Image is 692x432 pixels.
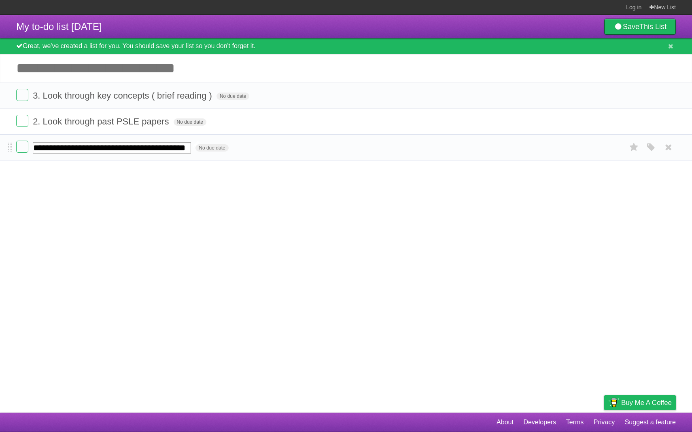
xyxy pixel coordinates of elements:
[608,396,619,409] img: Buy me a coffee
[33,91,214,101] span: 3. Look through key concepts ( brief reading )
[497,415,514,430] a: About
[625,415,676,430] a: Suggest a feature
[621,396,672,410] span: Buy me a coffee
[604,395,676,410] a: Buy me a coffee
[566,415,584,430] a: Terms
[604,19,676,35] a: SaveThis List
[195,144,228,152] span: No due date
[16,115,28,127] label: Done
[16,141,28,153] label: Done
[594,415,615,430] a: Privacy
[16,21,102,32] span: My to-do list [DATE]
[217,93,249,100] span: No due date
[626,141,642,154] label: Star task
[33,116,171,126] span: 2. Look through past PSLE papers
[16,89,28,101] label: Done
[174,118,206,126] span: No due date
[639,23,667,31] b: This List
[523,415,556,430] a: Developers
